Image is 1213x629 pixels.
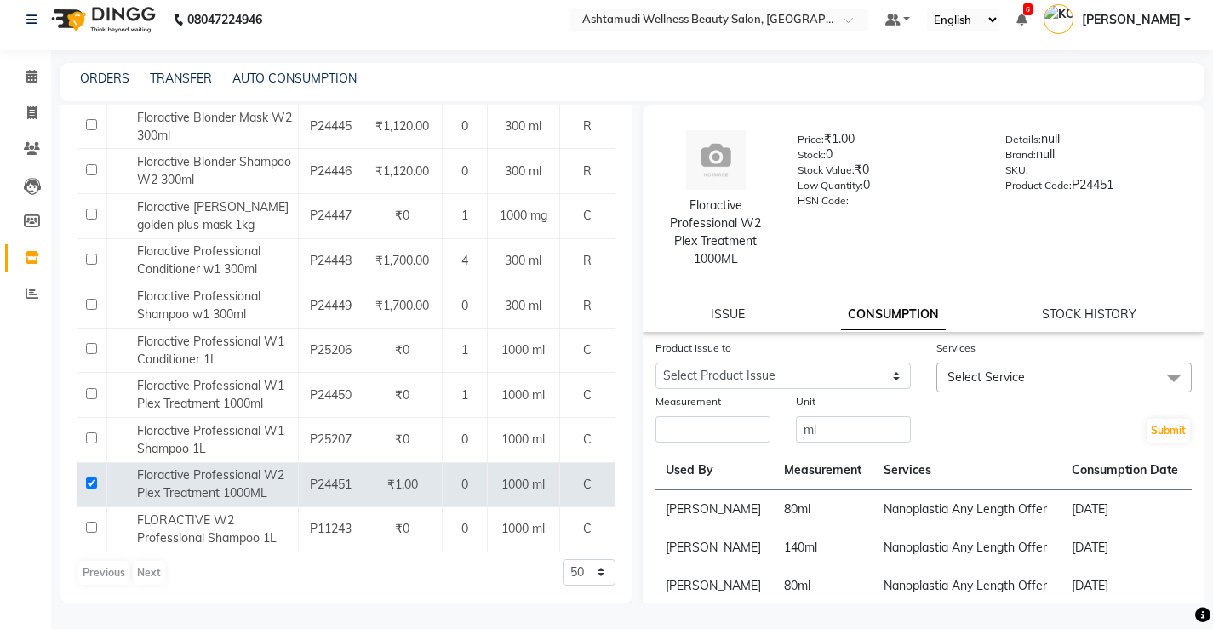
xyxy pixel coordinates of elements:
[798,193,849,209] label: HSN Code:
[461,387,468,403] span: 1
[395,342,409,357] span: ₹0
[583,118,592,134] span: R
[798,161,980,185] div: ₹0
[1044,4,1073,34] img: KOTTIYAM ASHTAMUDI
[655,451,774,490] th: Used By
[310,208,352,223] span: P24447
[798,146,980,169] div: 0
[387,477,418,492] span: ₹1.00
[873,451,1061,490] th: Services
[798,130,980,154] div: ₹1.00
[137,289,260,322] span: Floractive Professional Shampoo w1 300ml
[798,176,980,200] div: 0
[461,163,468,179] span: 0
[1005,130,1187,154] div: null
[936,340,976,356] label: Services
[137,199,289,232] span: Floractive [PERSON_NAME] golden plus mask 1kg
[501,477,545,492] span: 1000 ml
[500,208,547,223] span: 1000 mg
[798,132,824,147] label: Price:
[505,253,541,268] span: 300 ml
[137,110,292,143] span: Floractive Blonder Mask W2 300ml
[798,501,810,517] span: ml
[232,71,357,86] a: AUTO CONSUMPTION
[137,512,277,546] span: FLORACTIVE W2 Professional Shampoo 1L
[375,163,429,179] span: ₹1,120.00
[310,521,352,536] span: P11243
[1005,176,1187,200] div: P24451
[395,208,409,223] span: ₹0
[1005,147,1036,163] label: Brand:
[655,394,721,409] label: Measurement
[137,423,284,456] span: Floractive Professional W1 Shampoo 1L
[310,163,352,179] span: P24446
[501,342,545,357] span: 1000 ml
[583,477,592,492] span: C
[798,178,863,193] label: Low Quantity:
[1061,490,1192,529] td: [DATE]
[137,154,291,187] span: Floractive Blonder Shampoo W2 300ml
[947,369,1025,385] span: Select Service
[310,477,352,492] span: P24451
[1023,3,1033,15] span: 6
[711,306,745,322] a: ISSUE
[461,208,468,223] span: 1
[583,298,592,313] span: R
[873,529,1061,567] td: Nanoplastia Any Length Offer
[655,490,774,529] td: [PERSON_NAME]
[583,208,592,223] span: C
[1147,419,1190,443] button: Submit
[395,432,409,447] span: ₹0
[80,71,129,86] a: ORDERS
[1082,11,1181,29] span: [PERSON_NAME]
[310,118,352,134] span: P24445
[310,387,352,403] span: P24450
[461,477,468,492] span: 0
[501,521,545,536] span: 1000 ml
[583,253,592,268] span: R
[873,567,1061,605] td: Nanoplastia Any Length Offer
[583,342,592,357] span: C
[310,432,352,447] span: P25207
[501,432,545,447] span: 1000 ml
[505,118,541,134] span: 300 ml
[310,298,352,313] span: P24449
[461,118,468,134] span: 0
[461,253,468,268] span: 4
[395,521,409,536] span: ₹0
[798,578,810,593] span: ml
[841,300,946,330] a: CONSUMPTION
[310,253,352,268] span: P24448
[660,197,773,268] div: Floractive Professional W2 Plex Treatment 1000ML
[804,540,817,555] span: ml
[1005,146,1187,169] div: null
[375,118,429,134] span: ₹1,120.00
[583,521,592,536] span: C
[461,342,468,357] span: 1
[583,387,592,403] span: C
[798,163,855,178] label: Stock Value:
[686,130,746,190] img: avatar
[505,298,541,313] span: 300 ml
[1042,306,1136,322] a: STOCK HISTORY
[310,342,352,357] span: P25206
[461,298,468,313] span: 0
[1061,529,1192,567] td: [DATE]
[150,71,212,86] a: TRANSFER
[1061,451,1192,490] th: Consumption Date
[873,490,1061,529] td: Nanoplastia Any Length Offer
[1005,132,1041,147] label: Details:
[501,387,545,403] span: 1000 ml
[461,521,468,536] span: 0
[395,387,409,403] span: ₹0
[375,298,429,313] span: ₹1,700.00
[1005,163,1028,178] label: SKU:
[137,334,284,367] span: Floractive Professional W1 Conditioner 1L
[1061,567,1192,605] td: [DATE]
[655,567,774,605] td: [PERSON_NAME]
[796,394,815,409] label: Unit
[137,243,260,277] span: Floractive Professional Conditioner w1 300ml
[1005,178,1072,193] label: Product Code:
[774,490,874,529] td: 80
[505,163,541,179] span: 300 ml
